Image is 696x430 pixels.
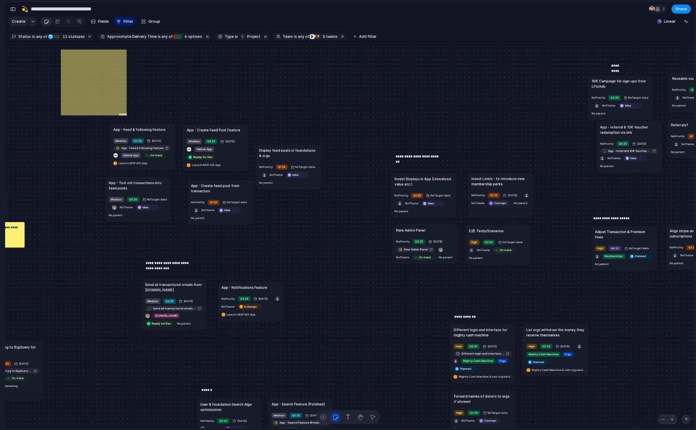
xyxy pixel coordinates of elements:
button: Share [671,5,691,14]
button: Q3 25 [467,409,481,416]
span: No Theme [681,142,694,146]
button: On track [492,246,517,253]
button: Q3 25 [412,238,427,245]
span: Q3 25 [469,344,477,349]
button: NoPriority [671,86,687,93]
button: isany of [157,33,174,40]
button: Linear [655,17,678,26]
button: Launch MVP iOS App [112,160,148,167]
button: High [452,343,465,350]
button: Mighty Cash Machine & own org back-end [525,366,587,373]
button: Group [138,17,163,26]
a: New Admin Panel [396,246,435,252]
span: Idea [292,173,299,177]
span: Q1 25 [413,193,421,197]
span: [DOMAIN_NAME] [155,313,178,318]
button: Concept [477,417,502,424]
span: Ready for Dev [193,155,213,159]
span: 11 [61,34,68,39]
span: No Priority [200,419,214,422]
a: Send all transactional emails from [DOMAIN_NAME] [145,306,203,311]
button: NoTarget date [290,164,316,170]
span: No Priority [394,193,408,197]
span: Launch MVP iOS App [227,312,256,316]
span: Q3 25 [542,344,550,348]
span: Medium [111,197,122,201]
button: Fields [88,17,111,26]
button: NoPriority [670,133,686,140]
span: [DATE] [236,418,248,423]
span: [DATE] [559,344,571,349]
span: Different login and interface for mighty cash machine [461,352,504,356]
span: Medium [115,139,126,143]
span: No Theme [222,305,235,308]
button: No parent [599,162,615,169]
span: On track [150,153,162,157]
span: High [456,344,462,349]
button: NoTarget date [497,239,524,246]
span: No Theme [471,201,484,205]
button: Idea [285,171,310,178]
button: is [234,33,239,40]
button: Q3 25 [237,295,252,302]
span: No Priority [592,96,605,99]
span: Mighty Cash Machine [463,359,493,363]
button: NoPriority [395,238,411,245]
button: High [525,343,538,350]
span: Q1 25 [2,362,9,366]
button: Planned [525,359,551,365]
span: Launch MVP iOS App [118,161,147,165]
button: [DATE] [231,417,249,424]
span: Idea [143,205,149,209]
span: Planned [460,367,471,371]
button: Q1 25 [275,164,289,170]
button: NoPriority [591,94,606,101]
span: Add filter [359,34,377,39]
button: Q3 25 [204,138,219,145]
button: Planned [452,365,478,372]
button: No parent [669,260,685,266]
a: App - Search Feature (Polished) [272,420,330,425]
button: NoTheme [606,154,622,161]
span: Create [12,18,25,25]
span: No parent [394,209,408,213]
span: Send all transactional emails from [DOMAIN_NAME] [153,306,196,310]
button: Mighty Cash MachineOrgs [525,351,574,358]
span: App - Feed & Following Feature [121,146,163,150]
span: is [158,34,161,39]
button: NoTheme [679,252,694,259]
button: NoTarget date [623,94,649,101]
span: Native App [197,147,212,151]
span: is [32,34,35,39]
span: Q3 25 [415,240,423,244]
button: In Design [237,303,262,310]
span: Idea [630,156,636,160]
button: Q3 25 [616,140,631,147]
span: Q2 25 [166,299,174,303]
span: No Theme [461,419,474,422]
span: No Target date [147,197,167,201]
button: Q2 25 [289,412,303,419]
span: No Priority [191,200,205,204]
button: On track [143,152,168,159]
span: Q1 25 [278,165,285,169]
span: No parent [469,256,483,260]
div: 💫 [21,5,28,13]
span: any of [161,34,173,39]
span: 4 [183,34,188,39]
span: is [235,34,238,39]
button: Launch MVP iOS App [186,161,222,168]
button: NoPriority [199,417,215,424]
span: Q1 25 [210,200,217,204]
span: [DATE] [151,138,162,143]
span: No Target date [227,200,247,204]
span: Q3 25 [485,240,493,244]
button: NoPriority [470,192,486,199]
button: isany of [31,33,48,40]
button: On track [4,375,30,382]
button: NoPriority [669,244,684,251]
span: Memberships [605,254,623,258]
button: Idea [623,154,648,161]
button: High [594,245,607,252]
span: No Priority [471,193,485,197]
